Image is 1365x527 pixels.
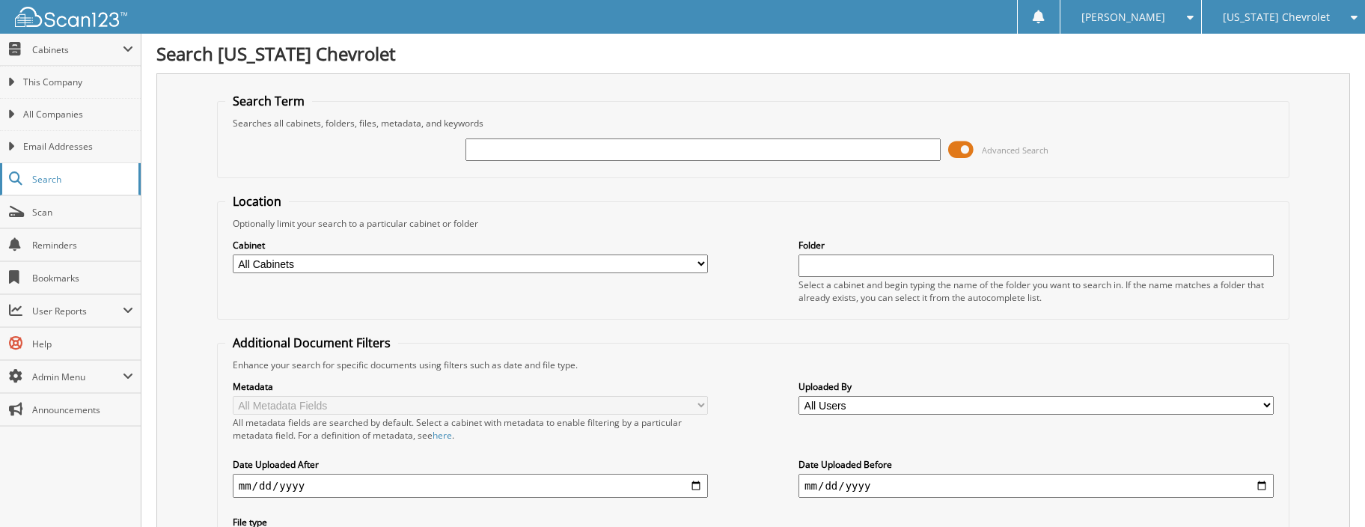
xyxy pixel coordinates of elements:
[32,305,123,317] span: User Reports
[15,7,127,27] img: scan123-logo-white.svg
[23,76,133,89] span: This Company
[32,272,133,284] span: Bookmarks
[433,429,452,442] a: here
[32,43,123,56] span: Cabinets
[233,458,708,471] label: Date Uploaded After
[225,117,1282,130] div: Searches all cabinets, folders, files, metadata, and keywords
[32,338,133,350] span: Help
[798,458,1274,471] label: Date Uploaded Before
[32,173,131,186] span: Search
[1081,13,1165,22] span: [PERSON_NAME]
[156,41,1350,66] h1: Search [US_STATE] Chevrolet
[23,108,133,121] span: All Companies
[32,403,133,416] span: Announcements
[798,380,1274,393] label: Uploaded By
[225,93,312,109] legend: Search Term
[32,371,123,383] span: Admin Menu
[233,239,708,252] label: Cabinet
[798,474,1274,498] input: end
[233,380,708,393] label: Metadata
[225,335,398,351] legend: Additional Document Filters
[225,193,289,210] legend: Location
[798,278,1274,304] div: Select a cabinet and begin typing the name of the folder you want to search in. If the name match...
[233,474,708,498] input: start
[23,140,133,153] span: Email Addresses
[1290,455,1365,527] iframe: Chat Widget
[233,416,708,442] div: All metadata fields are searched by default. Select a cabinet with metadata to enable filtering b...
[798,239,1274,252] label: Folder
[32,206,133,219] span: Scan
[1223,13,1330,22] span: [US_STATE] Chevrolet
[225,359,1282,371] div: Enhance your search for specific documents using filters such as date and file type.
[32,239,133,252] span: Reminders
[225,217,1282,230] div: Optionally limit your search to a particular cabinet or folder
[982,144,1048,156] span: Advanced Search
